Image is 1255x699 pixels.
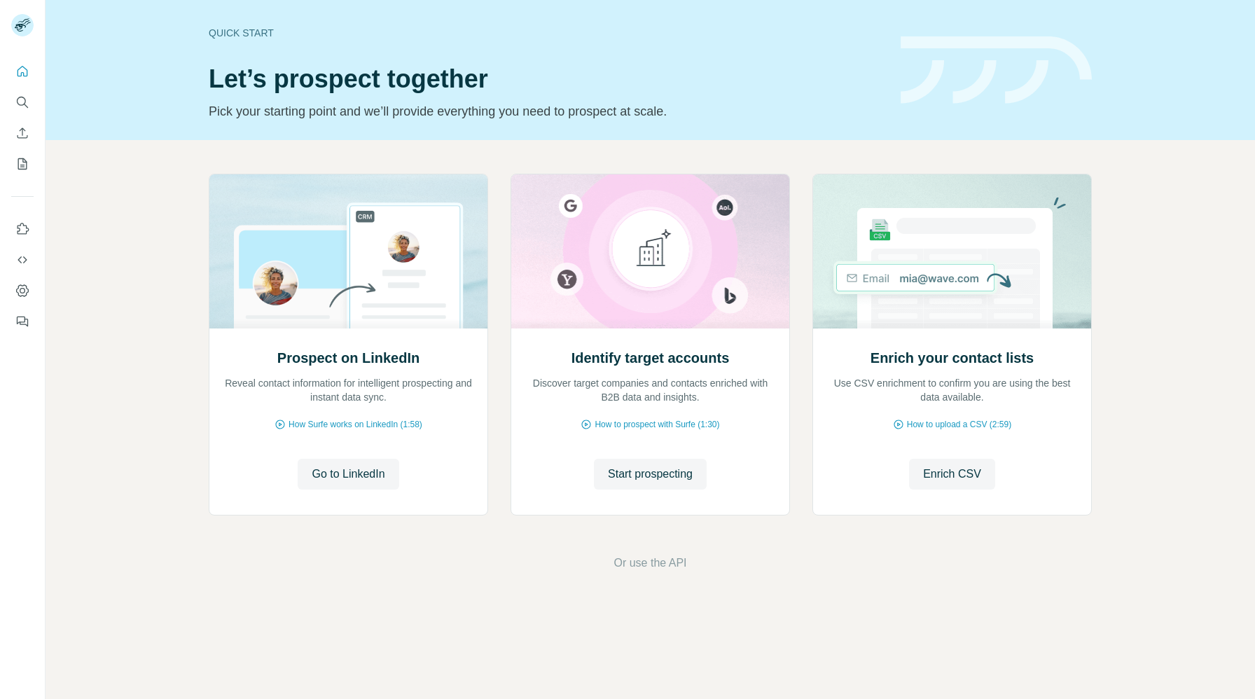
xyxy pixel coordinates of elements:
p: Discover target companies and contacts enriched with B2B data and insights. [525,376,775,404]
img: banner [901,36,1092,104]
p: Pick your starting point and we’ll provide everything you need to prospect at scale. [209,102,884,121]
button: Use Surfe API [11,247,34,272]
button: Enrich CSV [11,120,34,146]
h2: Identify target accounts [571,348,730,368]
h2: Prospect on LinkedIn [277,348,420,368]
h2: Enrich your contact lists [871,348,1034,368]
button: Or use the API [613,555,686,572]
span: Go to LinkedIn [312,466,384,483]
button: Feedback [11,309,34,334]
span: Start prospecting [608,466,693,483]
button: My lists [11,151,34,177]
span: How to upload a CSV (2:59) [907,418,1011,431]
h1: Let’s prospect together [209,65,884,93]
button: Search [11,90,34,115]
span: Enrich CSV [923,466,981,483]
p: Reveal contact information for intelligent prospecting and instant data sync. [223,376,473,404]
div: Quick start [209,26,884,40]
button: Start prospecting [594,459,707,490]
span: How Surfe works on LinkedIn (1:58) [289,418,422,431]
img: Prospect on LinkedIn [209,174,488,328]
span: How to prospect with Surfe (1:30) [595,418,719,431]
p: Use CSV enrichment to confirm you are using the best data available. [827,376,1077,404]
img: Enrich your contact lists [812,174,1092,328]
img: Identify target accounts [511,174,790,328]
button: Use Surfe on LinkedIn [11,216,34,242]
button: Dashboard [11,278,34,303]
button: Enrich CSV [909,459,995,490]
button: Quick start [11,59,34,84]
button: Go to LinkedIn [298,459,398,490]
